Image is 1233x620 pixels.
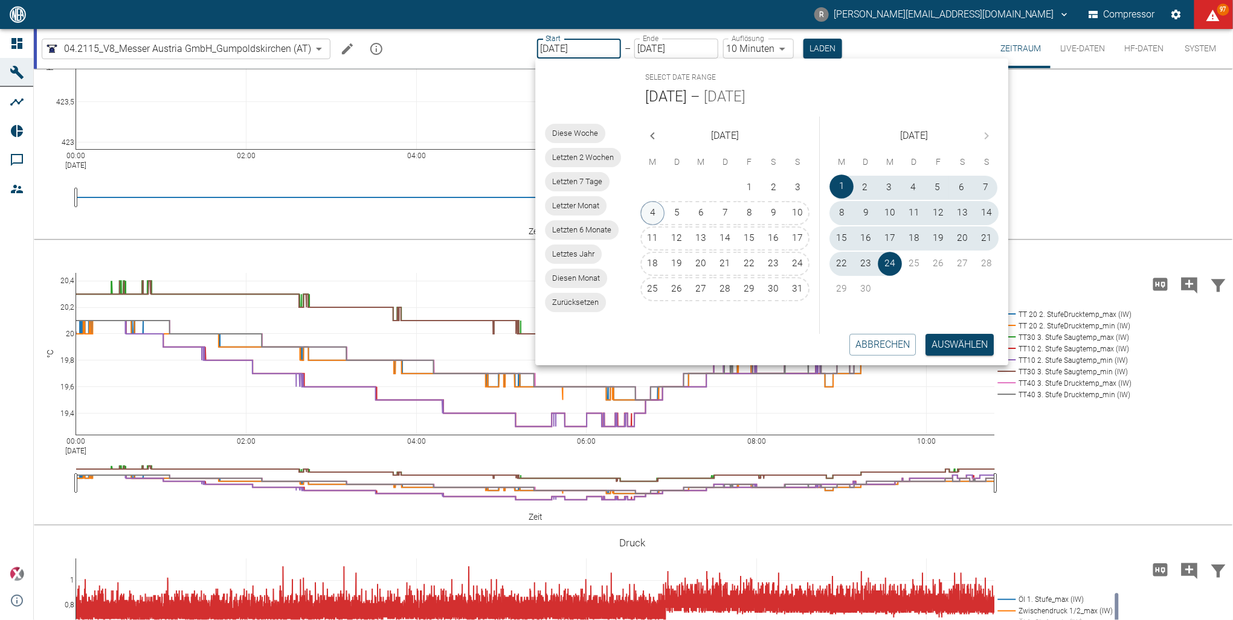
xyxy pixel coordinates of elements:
[643,33,658,43] label: Ende
[1204,269,1233,300] button: Daten filtern
[645,68,716,88] span: Select date range
[738,176,762,200] button: 1
[762,201,786,225] button: 9
[1146,563,1175,575] span: Hohe Auflösung
[901,176,926,200] button: 4
[854,226,878,251] button: 16
[976,150,997,174] span: Sonntag
[879,150,901,174] span: Mittwoch
[537,39,621,59] input: DD.MM.YYYY
[711,127,739,144] span: [DATE]
[713,252,738,276] button: 21
[640,124,665,148] button: Previous month
[665,277,689,301] button: 26
[732,33,764,43] label: Auflösung
[335,37,359,61] button: Machine bearbeiten
[855,150,877,174] span: Dienstag
[689,277,713,301] button: 27
[1217,4,1229,16] span: 97
[545,272,607,284] span: Diesen Monat
[927,226,951,251] button: 19
[991,29,1051,68] button: Zeitraum
[878,201,903,225] button: 10
[786,277,810,301] button: 31
[903,150,925,174] span: Donnerstag
[926,334,994,356] button: Auswählen
[786,252,810,276] button: 24
[975,201,999,225] button: 14
[878,226,903,251] button: 17
[545,296,606,308] span: Zurücksetzen
[786,176,810,200] button: 3
[545,176,610,188] span: Letzten 7 Tage
[665,201,689,225] button: 5
[951,226,975,251] button: 20
[854,252,878,276] button: 23
[738,252,762,276] button: 22
[642,150,663,174] span: Montag
[975,226,999,251] button: 21
[787,150,808,174] span: Sonntag
[690,150,712,174] span: Mittwoch
[641,201,665,225] button: 4
[545,127,605,139] span: Diese Woche
[762,252,786,276] button: 23
[545,220,619,240] div: Letzten 6 Monate
[10,567,24,581] img: Xplore Logo
[974,176,998,200] button: 7
[1086,4,1158,25] button: Compressor
[762,226,786,251] button: 16
[545,244,602,264] div: Letztes Jahr
[689,201,713,225] button: 6
[713,277,738,301] button: 28
[713,201,738,225] button: 7
[877,176,901,200] button: 3
[641,226,665,251] button: 11
[762,277,786,301] button: 30
[951,201,975,225] button: 13
[926,176,950,200] button: 5
[545,148,621,167] div: Letzten 2 Wochen
[714,150,736,174] span: Donnerstag
[738,226,762,251] button: 15
[831,150,852,174] span: Montag
[830,226,854,251] button: 15
[545,293,606,312] div: Zurücksetzen
[545,196,607,216] div: Letzter Monat
[813,4,1072,25] button: rene.anke@neac.de
[545,124,605,143] div: Diese Woche
[738,201,762,225] button: 8
[364,37,388,61] button: mission info
[545,269,607,288] div: Diesen Monat
[1175,554,1204,586] button: Kommentar hinzufügen
[1115,29,1174,68] button: HF-Daten
[927,150,949,174] span: Freitag
[854,201,878,225] button: 9
[830,174,854,199] button: 1
[762,176,786,200] button: 2
[625,42,631,56] p: –
[713,226,738,251] button: 14
[704,88,745,107] button: [DATE]
[1165,4,1187,25] button: Einstellungen
[903,201,927,225] button: 11
[545,224,619,236] span: Letzten 6 Monate
[641,277,665,301] button: 25
[900,127,928,144] span: [DATE]
[665,252,689,276] button: 19
[545,200,607,212] span: Letzter Monat
[738,277,762,301] button: 29
[666,150,687,174] span: Dienstag
[786,201,810,225] button: 10
[738,150,760,174] span: Freitag
[1146,278,1175,289] span: Hohe Auflösung
[687,88,704,107] h5: –
[1175,269,1204,300] button: Kommentar hinzufügen
[830,252,854,276] button: 22
[64,42,311,56] span: 04.2115_V8_Messer Austria GmbH_Gumpoldskirchen (AT)
[641,252,665,276] button: 18
[689,252,713,276] button: 20
[903,226,927,251] button: 18
[1051,29,1115,68] button: Live-Daten
[8,6,27,22] img: logo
